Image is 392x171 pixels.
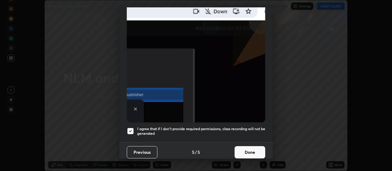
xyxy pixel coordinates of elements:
[137,126,265,136] h5: I agree that if I don't provide required permissions, class recording will not be generated
[195,149,197,155] h4: /
[127,146,157,158] button: Previous
[235,146,265,158] button: Done
[198,149,200,155] h4: 5
[192,149,194,155] h4: 5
